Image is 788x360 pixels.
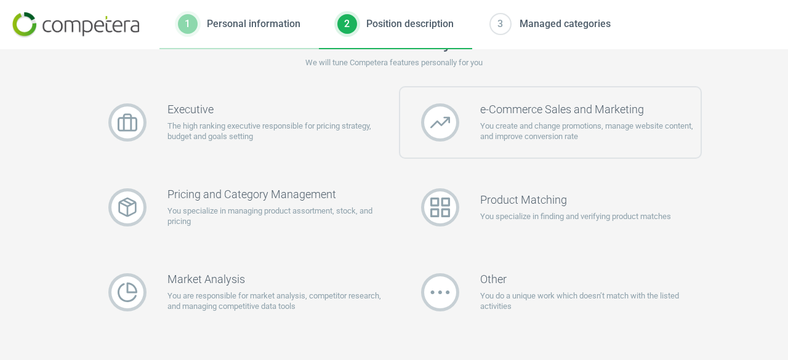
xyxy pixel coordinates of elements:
img: 7b73d85f1bbbb9d816539e11aedcf956.png [12,12,139,38]
div: Position description [366,17,454,31]
div: 3 [491,14,510,34]
p: The high ranking executive responsible for pricing strategy, budget and goals setting [167,121,388,143]
p: You specialize in finding and verifying product matches [480,211,671,222]
h3: Pricing and Category Management [167,188,388,201]
p: You specialize in managing product assortment, stock, and pricing [167,206,388,228]
div: 1 [178,14,198,34]
div: 2 [337,14,357,34]
h3: Product Matching [480,193,671,207]
h3: e-Commerce Sales and Marketing [480,103,701,116]
p: You create and change promotions, manage website content, and improve conversion rate [480,121,701,143]
h3: Other [480,273,701,286]
div: Personal information [207,17,300,31]
p: You are responsible for market analysis, competitor research, and managing competitive data tools [167,290,388,313]
p: We will tune Competera features personally for you [86,57,702,68]
h3: Market Analysis [167,273,388,286]
h3: Executive [167,103,388,116]
div: Managed categories [520,17,611,31]
p: You do a unique work which doesn’t match with the listed activities [480,290,701,313]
